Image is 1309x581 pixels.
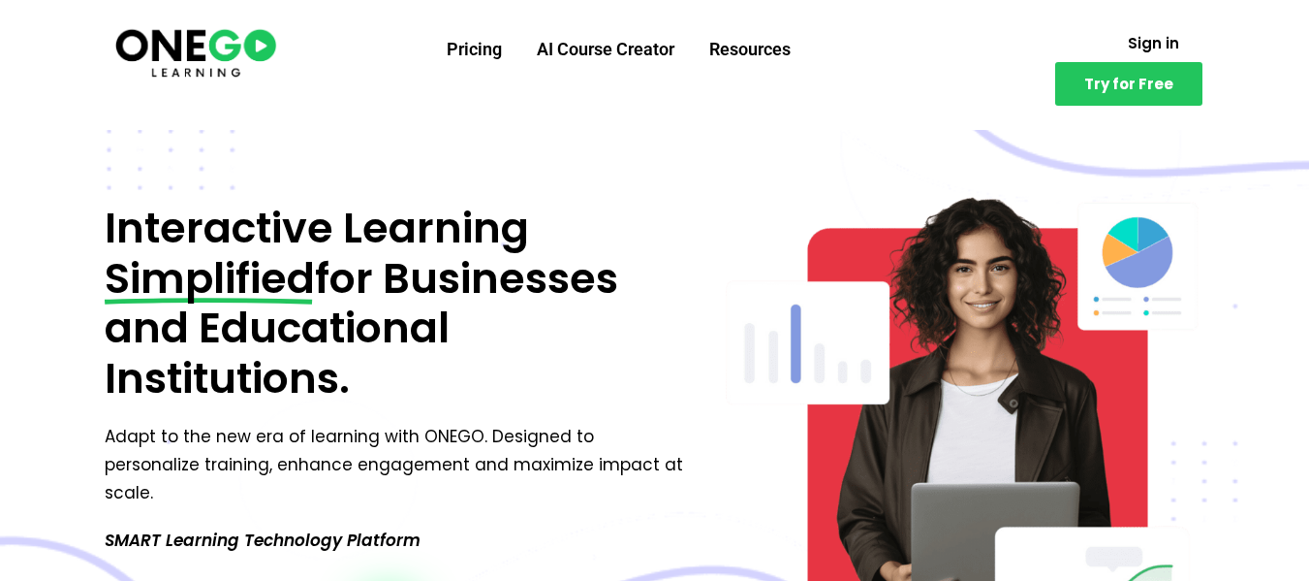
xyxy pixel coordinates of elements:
[519,24,692,75] a: AI Course Creator
[692,24,808,75] a: Resources
[1055,62,1202,106] a: Try for Free
[105,423,691,507] p: Adapt to the new era of learning with ONEGO. Designed to personalize training, enhance engagement...
[105,249,618,407] span: for Businesses and Educational Institutions.
[105,527,691,555] p: SMART Learning Technology Platform
[1105,24,1202,62] a: Sign in
[429,24,519,75] a: Pricing
[105,199,529,257] span: Interactive Learning
[1084,77,1173,91] span: Try for Free
[105,254,315,305] span: Simplified
[1128,36,1179,50] span: Sign in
